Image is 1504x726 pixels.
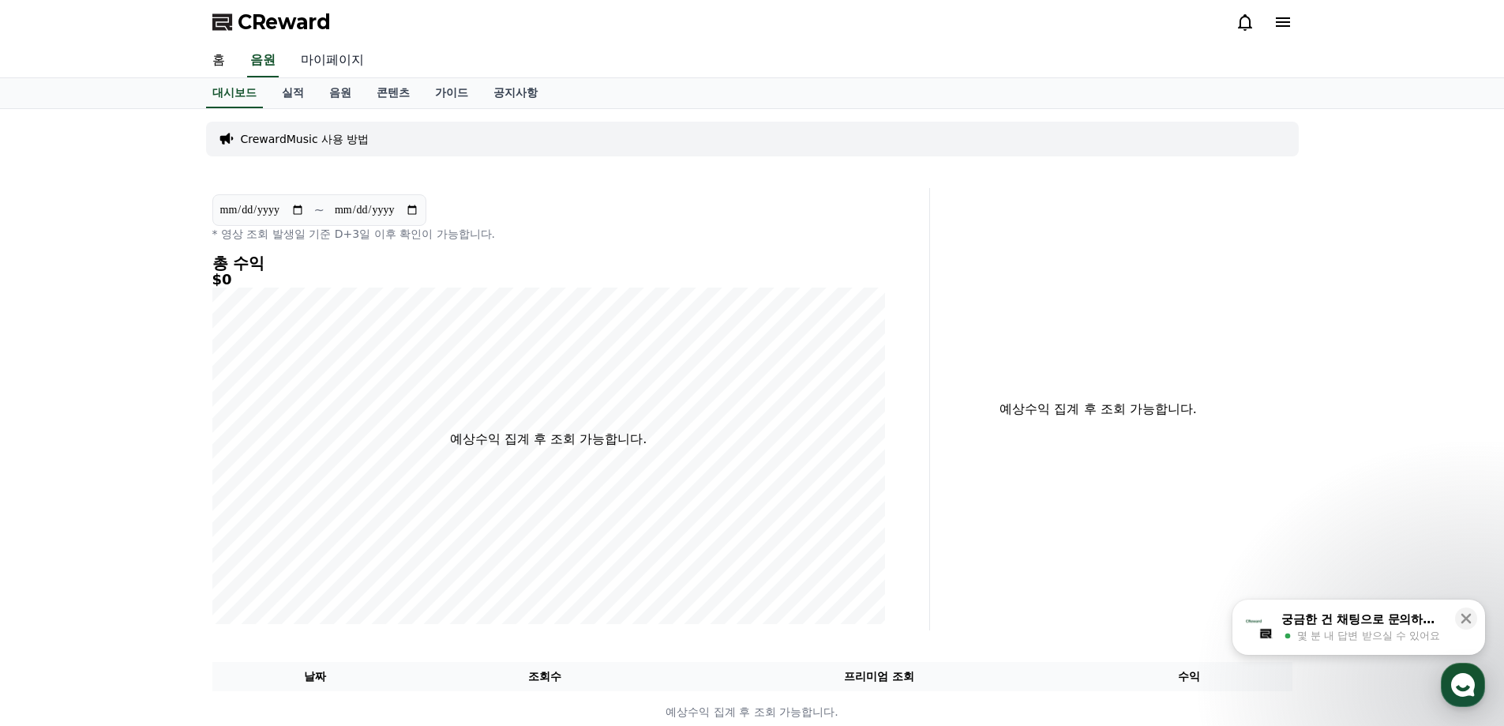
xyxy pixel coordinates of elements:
[418,662,671,691] th: 조회수
[50,525,59,537] span: 홈
[204,501,303,540] a: 설정
[241,131,369,147] a: CrewardMusic 사용 방법
[104,501,204,540] a: 대화
[317,78,364,108] a: 음원
[247,44,279,77] a: 음원
[212,662,418,691] th: 날짜
[364,78,422,108] a: 콘텐츠
[269,78,317,108] a: 실적
[206,78,263,108] a: 대시보드
[212,254,885,272] h4: 총 수익
[450,430,647,449] p: 예상수익 집계 후 조회 가능합니다.
[5,501,104,540] a: 홈
[238,9,331,35] span: CReward
[244,525,263,537] span: 설정
[200,44,238,77] a: 홈
[422,78,481,108] a: 가이드
[481,78,550,108] a: 공지사항
[1086,662,1292,691] th: 수익
[213,704,1292,720] p: 예상수익 집계 후 조회 가능합니다.
[943,400,1255,419] p: 예상수익 집계 후 조회 가능합니다.
[288,44,377,77] a: 마이페이지
[212,272,885,288] h5: $0
[212,226,885,242] p: * 영상 조회 발생일 기준 D+3일 이후 확인이 가능합니다.
[314,201,324,220] p: ~
[672,662,1086,691] th: 프리미엄 조회
[212,9,331,35] a: CReward
[144,525,163,538] span: 대화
